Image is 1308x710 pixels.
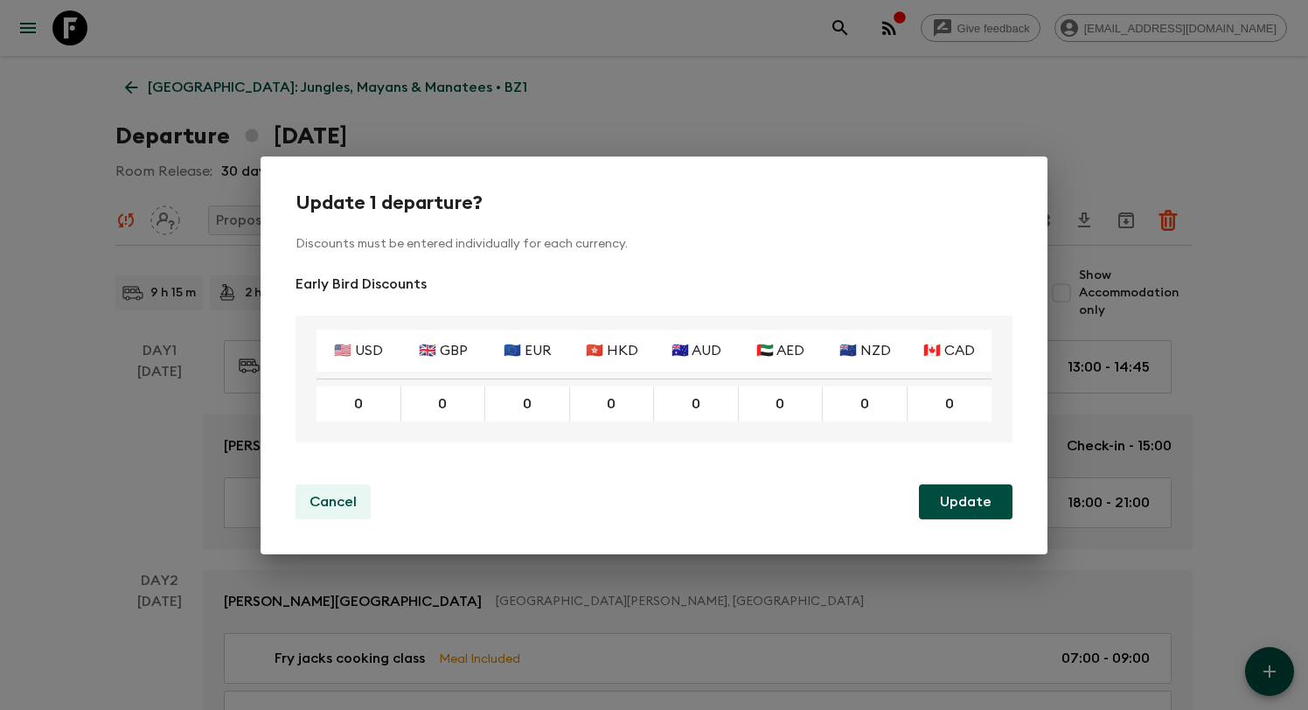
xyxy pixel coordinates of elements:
div: 🇭🇰 HKD [570,386,655,421]
h2: Update 1 departure? [296,191,1012,214]
p: Early Bird Discounts [296,274,1012,295]
button: 0 [668,386,724,421]
div: 🇦🇪 AED [739,386,824,421]
div: 🇪🇺 EUR [485,386,570,421]
div: 🇬🇧 GBP [401,386,486,421]
p: 🇬🇧 GBP [419,340,468,361]
p: 🇦🇺 AUD [671,340,721,361]
button: 0 [583,386,639,421]
p: 🇨🇦 CAD [923,340,975,361]
div: 🇨🇦 CAD [908,386,992,421]
button: 0 [414,386,470,421]
button: 0 [499,386,555,421]
button: 0 [837,386,893,421]
p: 🇺🇸 USD [334,340,383,361]
p: 🇭🇰 HKD [586,340,638,361]
button: Cancel [296,484,371,519]
p: Cancel [310,491,357,512]
p: 🇪🇺 EUR [504,340,552,361]
div: 🇳🇿 NZD [823,386,908,421]
p: 🇦🇪 AED [756,340,804,361]
div: 🇺🇸 USD [317,386,401,421]
button: Update [919,484,1012,519]
p: 🇳🇿 NZD [839,340,891,361]
button: 0 [752,386,808,421]
p: Discounts must be entered individually for each currency. [296,235,1012,253]
button: 0 [330,386,386,421]
div: 🇦🇺 AUD [654,386,739,421]
button: 0 [922,386,978,421]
